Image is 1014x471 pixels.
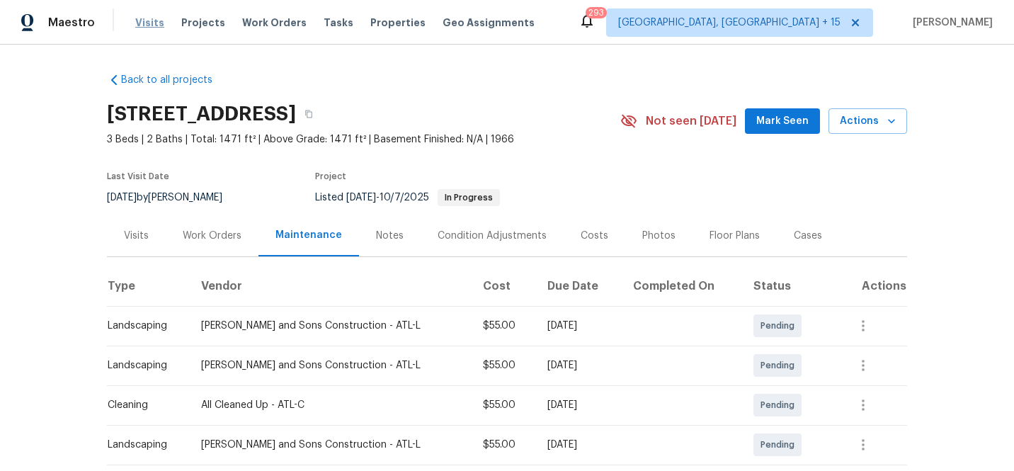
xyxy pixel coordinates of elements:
[547,398,610,412] div: [DATE]
[242,16,307,30] span: Work Orders
[760,438,800,452] span: Pending
[107,132,620,147] span: 3 Beds | 2 Baths | Total: 1471 ft² | Above Grade: 1471 ft² | Basement Finished: N/A | 1966
[439,193,499,202] span: In Progress
[618,16,841,30] span: [GEOGRAPHIC_DATA], [GEOGRAPHIC_DATA] + 15
[547,319,610,333] div: [DATE]
[315,172,346,181] span: Project
[201,319,460,333] div: [PERSON_NAME] and Sons Construction - ATL-L
[346,193,376,203] span: [DATE]
[443,16,535,30] span: Geo Assignments
[745,108,820,135] button: Mark Seen
[107,266,190,306] th: Type
[315,193,500,203] span: Listed
[107,107,296,121] h2: [STREET_ADDRESS]
[483,319,525,333] div: $55.00
[588,6,604,20] div: 293
[346,193,429,203] span: -
[380,193,429,203] span: 10/7/2025
[547,438,610,452] div: [DATE]
[108,358,178,373] div: Landscaping
[296,101,321,127] button: Copy Address
[760,358,800,373] span: Pending
[135,16,164,30] span: Visits
[794,229,822,243] div: Cases
[646,114,736,128] span: Not seen [DATE]
[376,229,404,243] div: Notes
[370,16,426,30] span: Properties
[828,108,907,135] button: Actions
[107,172,169,181] span: Last Visit Date
[536,266,622,306] th: Due Date
[324,18,353,28] span: Tasks
[760,319,800,333] span: Pending
[181,16,225,30] span: Projects
[124,229,149,243] div: Visits
[108,398,178,412] div: Cleaning
[742,266,834,306] th: Status
[756,113,809,130] span: Mark Seen
[710,229,760,243] div: Floor Plans
[107,193,137,203] span: [DATE]
[438,229,547,243] div: Condition Adjustments
[581,229,608,243] div: Costs
[840,113,896,130] span: Actions
[108,438,178,452] div: Landscaping
[472,266,536,306] th: Cost
[483,398,525,412] div: $55.00
[183,229,241,243] div: Work Orders
[107,189,239,206] div: by [PERSON_NAME]
[201,358,460,373] div: [PERSON_NAME] and Sons Construction - ATL-L
[48,16,95,30] span: Maestro
[107,73,243,87] a: Back to all projects
[483,438,525,452] div: $55.00
[547,358,610,373] div: [DATE]
[907,16,993,30] span: [PERSON_NAME]
[201,438,460,452] div: [PERSON_NAME] and Sons Construction - ATL-L
[760,398,800,412] span: Pending
[190,266,472,306] th: Vendor
[483,358,525,373] div: $55.00
[201,398,460,412] div: All Cleaned Up - ATL-C
[835,266,907,306] th: Actions
[642,229,676,243] div: Photos
[108,319,178,333] div: Landscaping
[622,266,743,306] th: Completed On
[275,228,342,242] div: Maintenance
